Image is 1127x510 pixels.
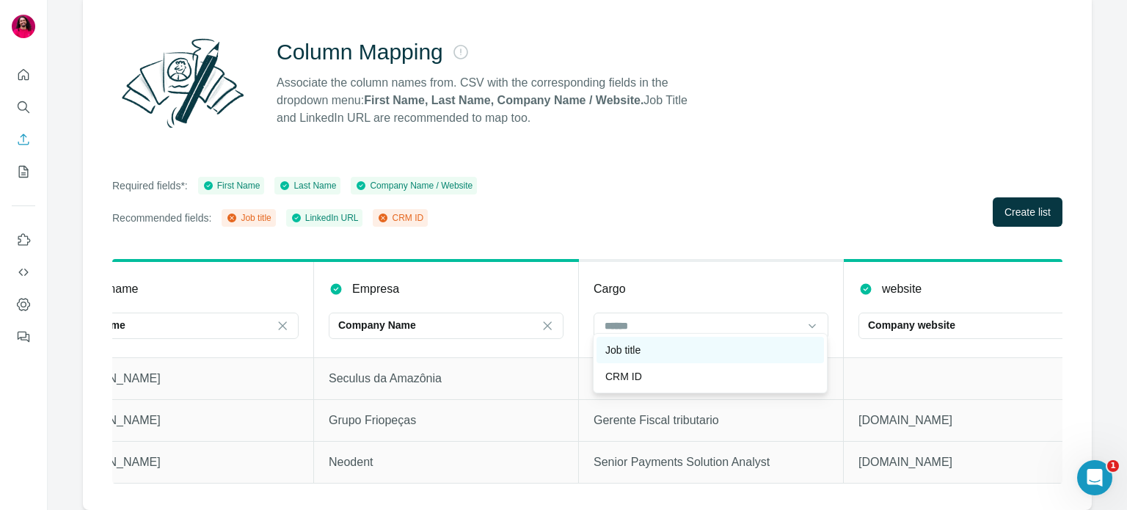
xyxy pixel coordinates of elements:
[12,62,35,88] button: Quick start
[12,94,35,120] button: Search
[87,280,138,298] p: last name
[1107,460,1119,472] span: 1
[12,126,35,153] button: Enrich CSV
[858,453,1093,471] p: [DOMAIN_NAME]
[277,74,701,127] p: Associate the column names from. CSV with the corresponding fields in the dropdown menu: Job Titl...
[1077,460,1112,495] iframe: Intercom live chat
[12,159,35,185] button: My lists
[329,453,563,471] p: Neodent
[203,179,260,192] div: First Name
[605,369,642,384] p: CRM ID
[993,197,1062,227] button: Create list
[64,453,299,471] p: [PERSON_NAME]
[277,39,443,65] h2: Column Mapping
[868,318,955,332] p: Company website
[12,227,35,253] button: Use Surfe on LinkedIn
[12,15,35,38] img: Avatar
[12,291,35,318] button: Dashboard
[352,280,399,298] p: Empresa
[329,412,563,429] p: Grupo Friopeças
[377,211,423,225] div: CRM ID
[226,211,271,225] div: Job title
[64,370,299,387] p: [PERSON_NAME]
[355,179,473,192] div: Company Name / Website
[112,211,211,225] p: Recommended fields:
[112,178,188,193] p: Required fields*:
[858,412,1093,429] p: [DOMAIN_NAME]
[73,318,125,332] p: Last Name
[329,370,563,387] p: Seculus da Amazônia
[1004,205,1051,219] span: Create list
[12,259,35,285] button: Use Surfe API
[64,412,299,429] p: [PERSON_NAME]
[605,343,641,357] p: Job title
[364,94,643,106] strong: First Name, Last Name, Company Name / Website.
[338,318,416,332] p: Company Name
[882,280,922,298] p: website
[594,412,828,429] p: Gerente Fiscal tributario
[12,324,35,350] button: Feedback
[594,453,828,471] p: Senior Payments Solution Analyst
[594,280,626,298] p: Cargo
[291,211,359,225] div: LinkedIn URL
[112,30,253,136] img: Surfe Illustration - Column Mapping
[279,179,336,192] div: Last Name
